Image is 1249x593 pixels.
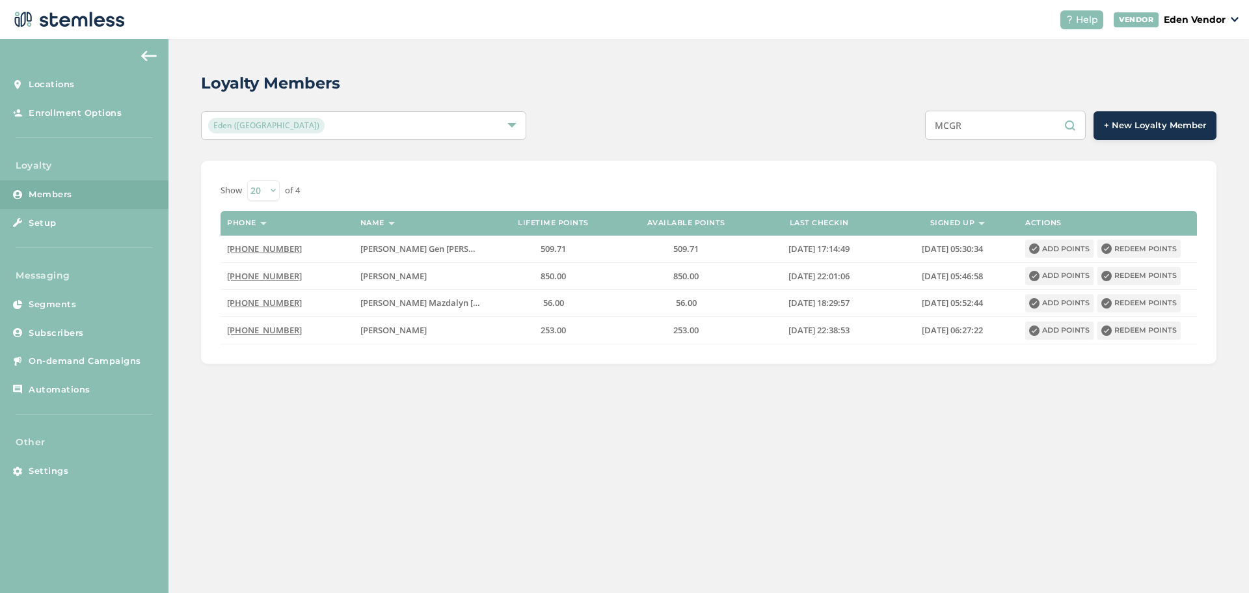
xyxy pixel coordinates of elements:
span: [PERSON_NAME] [360,270,427,282]
label: 2022-01-31 22:01:06 [759,271,879,282]
span: + New Loyalty Member [1104,119,1206,132]
label: Last checkin [790,219,849,227]
span: Settings [29,465,68,478]
span: Locations [29,78,75,91]
label: Monica Lanae Mcgriff [360,271,480,282]
span: [PHONE_NUMBER] [227,270,302,282]
label: 2024-01-22 05:46:58 [893,271,1012,282]
label: 253.00 [626,325,746,336]
input: Search [925,111,1086,140]
span: 56.00 [543,297,564,309]
span: [PHONE_NUMBER] [227,243,302,255]
span: 850.00 [541,270,566,282]
label: Available points [647,219,725,227]
span: Enrollment Options [29,107,122,120]
span: Eden ([GEOGRAPHIC_DATA]) [208,118,325,133]
label: 850.00 [626,271,746,282]
div: VENDOR [1114,12,1159,27]
button: Redeem points [1097,240,1181,258]
img: icon_down-arrow-small-66adaf34.svg [1231,17,1239,22]
button: Add points [1025,240,1094,258]
label: CHELSEA MCGRAW [360,325,480,336]
label: Sachiko Mazdalyn Mcgriff [360,297,480,309]
button: Add points [1025,322,1094,340]
label: Ronald Gen Mcgriff [360,243,480,255]
span: Help [1076,13,1098,27]
label: (918) 758-8599 [227,297,347,309]
label: 2025-08-24 17:14:49 [759,243,879,255]
span: 253.00 [541,324,566,336]
label: Name [360,219,384,227]
label: 2022-06-19 18:29:57 [759,297,879,309]
span: Segments [29,298,76,311]
img: icon-sort-1e1d7615.svg [978,222,985,225]
p: Eden Vendor [1164,13,1226,27]
span: 850.00 [673,270,699,282]
span: [DATE] 22:01:06 [788,270,850,282]
label: Phone [227,219,256,227]
h2: Loyalty Members [201,72,340,95]
span: [DATE] 05:46:58 [922,270,983,282]
button: Redeem points [1097,267,1181,285]
label: Show [221,184,242,197]
label: 2024-01-22 05:52:44 [893,297,1012,309]
label: of 4 [285,184,300,197]
label: 509.71 [626,243,746,255]
span: [DATE] 17:14:49 [788,243,850,255]
label: (918) 442-6257 [227,243,347,255]
span: [PHONE_NUMBER] [227,297,302,309]
label: Signed up [930,219,975,227]
span: [PERSON_NAME] [360,324,427,336]
label: 253.00 [493,325,613,336]
span: [DATE] 05:30:34 [922,243,983,255]
label: 2024-01-22 06:27:22 [893,325,1012,336]
span: 56.00 [676,297,697,309]
span: 509.71 [673,243,699,255]
th: Actions [1019,211,1197,236]
span: [DATE] 22:38:53 [788,324,850,336]
button: Redeem points [1097,322,1181,340]
label: 509.71 [493,243,613,255]
span: Setup [29,217,57,230]
span: Automations [29,383,90,396]
span: [DATE] 06:27:22 [922,324,983,336]
span: [PERSON_NAME] Gen [PERSON_NAME] [360,243,513,255]
span: 253.00 [673,324,699,336]
img: icon-help-white-03924b79.svg [1066,16,1073,23]
label: 2023-02-13 22:38:53 [759,325,879,336]
img: icon-arrow-back-accent-c549486e.svg [141,51,157,61]
img: icon-sort-1e1d7615.svg [388,222,395,225]
button: Redeem points [1097,294,1181,312]
label: Lifetime points [518,219,589,227]
img: logo-dark-0685b13c.svg [10,7,125,33]
iframe: Chat Widget [1184,531,1249,593]
label: 2024-01-22 05:30:34 [893,243,1012,255]
span: [PERSON_NAME] Mazdalyn [PERSON_NAME] [360,297,537,309]
span: [DATE] 05:52:44 [922,297,983,309]
img: icon-sort-1e1d7615.svg [260,222,267,225]
label: 56.00 [626,297,746,309]
label: (918) 759-7583 [227,271,347,282]
button: + New Loyalty Member [1094,111,1216,140]
span: [PHONE_NUMBER] [227,324,302,336]
span: [DATE] 18:29:57 [788,297,850,309]
label: 56.00 [493,297,613,309]
span: Subscribers [29,327,84,340]
span: 509.71 [541,243,566,255]
span: Members [29,188,72,201]
button: Add points [1025,294,1094,312]
label: (918) 636-3657 [227,325,347,336]
button: Add points [1025,267,1094,285]
span: On-demand Campaigns [29,355,141,368]
label: 850.00 [493,271,613,282]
